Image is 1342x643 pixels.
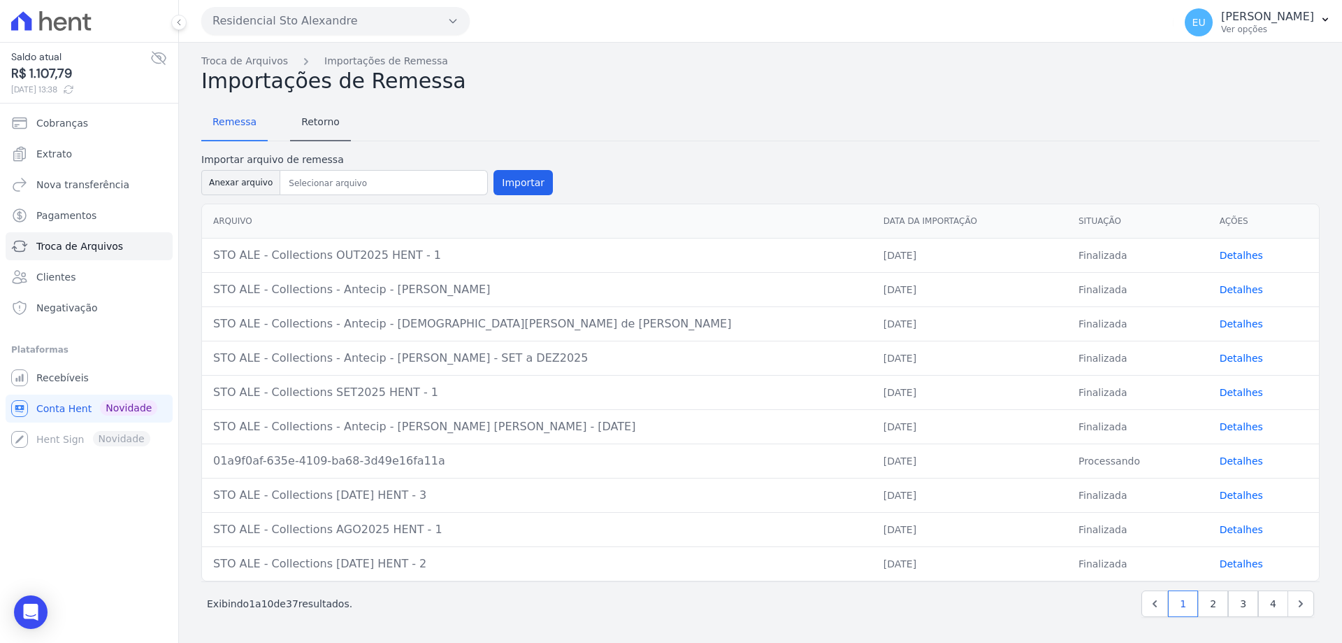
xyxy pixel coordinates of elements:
span: Cobranças [36,116,88,130]
a: Troca de Arquivos [201,54,288,69]
a: Cobranças [6,109,173,137]
a: Remessa [201,105,268,141]
button: Importar [493,170,553,195]
a: 3 [1228,591,1258,617]
a: Previous [1141,591,1168,617]
td: [DATE] [872,546,1067,581]
h2: Importações de Remessa [201,69,1320,94]
td: Finalizada [1067,272,1208,306]
span: Remessa [204,108,265,136]
a: Detalhes [1220,455,1263,467]
td: [DATE] [872,238,1067,272]
td: Finalizada [1067,409,1208,444]
span: Troca de Arquivos [36,239,123,253]
a: Detalhes [1220,250,1263,261]
div: STO ALE - Collections [DATE] HENT - 2 [213,556,861,572]
th: Ações [1208,204,1319,239]
nav: Breadcrumb [201,54,1320,69]
a: Pagamentos [6,202,173,229]
a: Conta Hent Novidade [6,395,173,423]
a: Next [1287,591,1314,617]
a: Recebíveis [6,364,173,392]
span: Extrato [36,147,72,161]
span: 10 [261,598,274,609]
div: 01a9f0af-635e-4109-ba68-3d49e16fa11a [213,453,861,469]
span: Pagamentos [36,209,96,222]
p: [PERSON_NAME] [1221,10,1314,24]
td: Finalizada [1067,341,1208,375]
td: [DATE] [872,341,1067,375]
button: Anexar arquivo [201,170,280,195]
div: STO ALE - Collections - Antecip - [PERSON_NAME] [213,281,861,298]
td: Finalizada [1067,546,1208,581]
td: Finalizada [1067,478,1208,512]
td: [DATE] [872,444,1067,478]
p: Ver opções [1221,24,1314,35]
div: STO ALE - Collections SET2025 HENT - 1 [213,384,861,401]
td: [DATE] [872,512,1067,546]
span: Clientes [36,270,75,284]
a: Detalhes [1220,318,1263,330]
span: Novidade [100,400,157,416]
td: [DATE] [872,478,1067,512]
div: STO ALE - Collections - Antecip - [PERSON_NAME] - SET a DEZ2025 [213,350,861,367]
span: Retorno [293,108,348,136]
span: 37 [286,598,298,609]
span: Conta Hent [36,402,92,416]
span: EU [1192,17,1206,27]
td: [DATE] [872,272,1067,306]
td: [DATE] [872,409,1067,444]
input: Selecionar arquivo [283,175,484,192]
div: STO ALE - Collections - Antecip - [DEMOGRAPHIC_DATA][PERSON_NAME] de [PERSON_NAME] [213,316,861,332]
td: [DATE] [872,375,1067,409]
a: Nova transferência [6,171,173,199]
p: Exibindo a de resultados. [207,597,352,611]
td: [DATE] [872,306,1067,341]
span: Negativação [36,301,98,315]
th: Arquivo [202,204,872,239]
a: Detalhes [1220,421,1263,432]
td: Processando [1067,444,1208,478]
a: 2 [1198,591,1228,617]
td: Finalizada [1067,375,1208,409]
div: Plataformas [11,341,167,358]
div: Open Intercom Messenger [14,595,48,629]
span: R$ 1.107,79 [11,64,150,83]
div: STO ALE - Collections AGO2025 HENT - 1 [213,521,861,538]
nav: Sidebar [11,109,167,453]
span: Recebíveis [36,371,89,385]
a: Detalhes [1220,387,1263,398]
div: STO ALE - Collections OUT2025 HENT - 1 [213,247,861,264]
div: STO ALE - Collections - Antecip - [PERSON_NAME] [PERSON_NAME] - [DATE] [213,418,861,435]
span: Saldo atual [11,50,150,64]
a: Troca de Arquivos [6,232,173,260]
a: Detalhes [1220,490,1263,501]
a: 4 [1258,591,1288,617]
a: Detalhes [1220,558,1263,570]
button: Residencial Sto Alexandre [201,7,470,35]
a: Negativação [6,294,173,322]
a: Retorno [290,105,351,141]
a: Importações de Remessa [324,54,448,69]
a: Clientes [6,263,173,291]
td: Finalizada [1067,306,1208,341]
th: Data da Importação [872,204,1067,239]
div: STO ALE - Collections [DATE] HENT - 3 [213,487,861,504]
a: Extrato [6,140,173,168]
td: Finalizada [1067,238,1208,272]
span: Nova transferência [36,178,129,192]
a: Detalhes [1220,284,1263,295]
span: 1 [249,598,255,609]
a: Detalhes [1220,524,1263,535]
th: Situação [1067,204,1208,239]
button: EU [PERSON_NAME] Ver opções [1174,3,1342,42]
span: [DATE] 13:38 [11,83,150,96]
label: Importar arquivo de remessa [201,153,553,167]
a: 1 [1168,591,1198,617]
a: Detalhes [1220,353,1263,364]
td: Finalizada [1067,512,1208,546]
